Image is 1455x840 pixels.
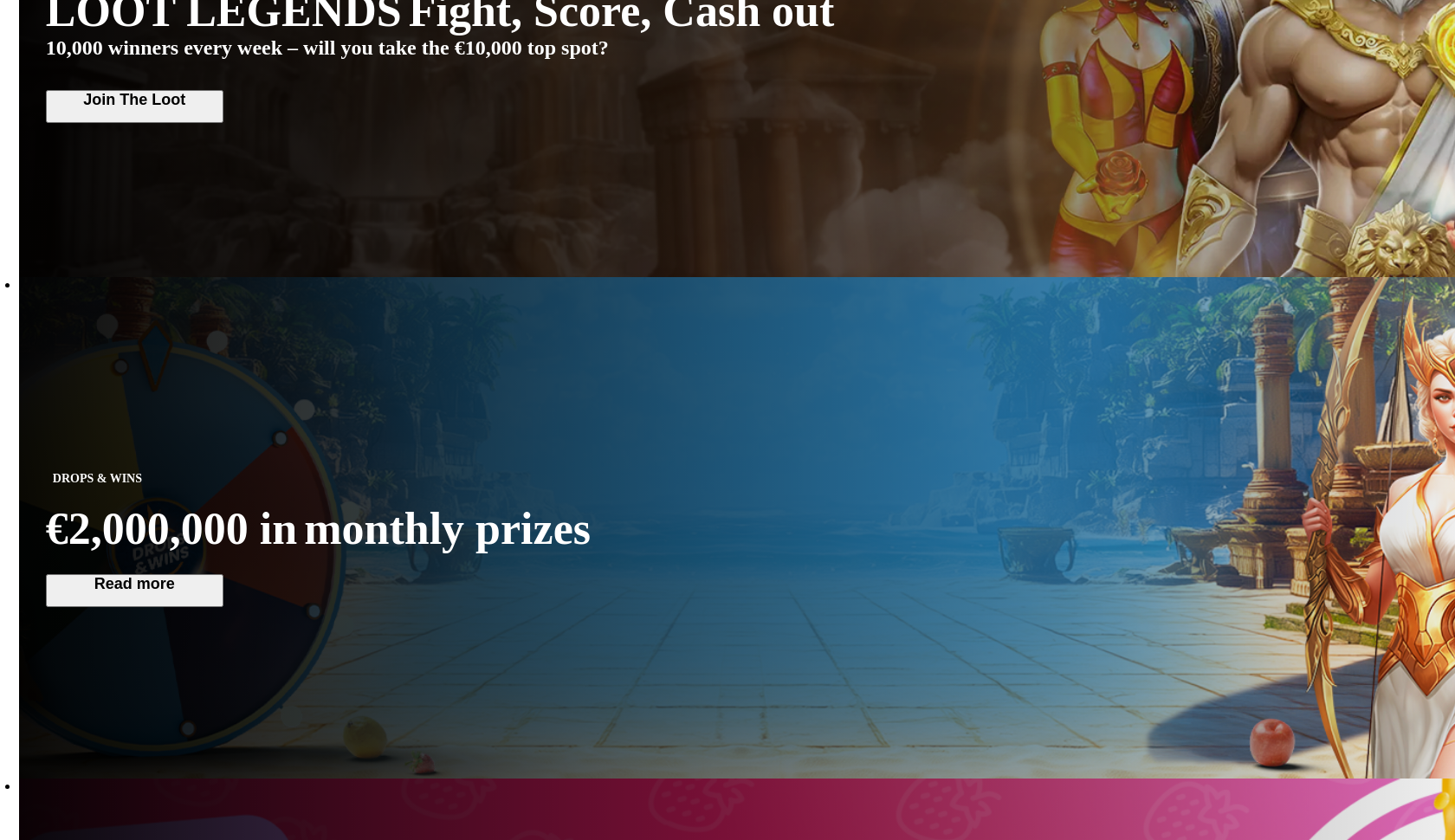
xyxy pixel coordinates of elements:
[55,92,215,108] span: Join The Loot
[46,36,609,60] span: 10,000 winners every week – will you take the €10,000 top spot?
[46,468,149,489] span: DROPS & WINS
[46,503,297,554] span: €2,000,000 in
[55,576,215,592] span: Read more
[46,90,223,123] button: Join The Loot
[304,507,591,552] span: monthly prizes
